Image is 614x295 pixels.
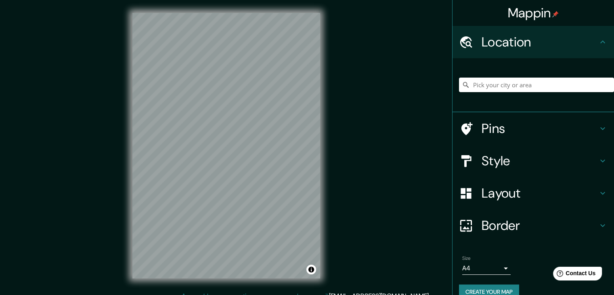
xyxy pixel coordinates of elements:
label: Size [462,255,471,262]
input: Pick your city or area [459,78,614,92]
h4: Border [482,217,598,234]
h4: Layout [482,185,598,201]
h4: Location [482,34,598,50]
div: A4 [462,262,511,275]
h4: Mappin [508,5,559,21]
div: Style [453,145,614,177]
canvas: Map [132,13,320,278]
iframe: Help widget launcher [542,263,605,286]
div: Border [453,209,614,242]
div: Layout [453,177,614,209]
h4: Style [482,153,598,169]
img: pin-icon.png [552,11,559,17]
button: Toggle attribution [306,265,316,274]
div: Pins [453,112,614,145]
h4: Pins [482,120,598,137]
div: Location [453,26,614,58]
